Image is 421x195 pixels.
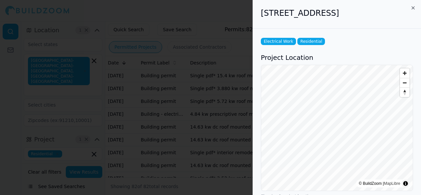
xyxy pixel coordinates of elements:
canvas: Map [261,65,413,191]
a: MapLibre [384,181,400,186]
button: Zoom out [400,78,409,87]
button: Zoom in [400,68,409,78]
button: Reset bearing to north [400,87,409,97]
summary: Toggle attribution [402,180,409,187]
span: Residential [297,38,325,45]
span: Electrical Work [261,38,296,45]
h3: Project Location [261,53,413,62]
h2: [STREET_ADDRESS] [261,8,413,18]
div: © BuildZoom | [359,180,400,187]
